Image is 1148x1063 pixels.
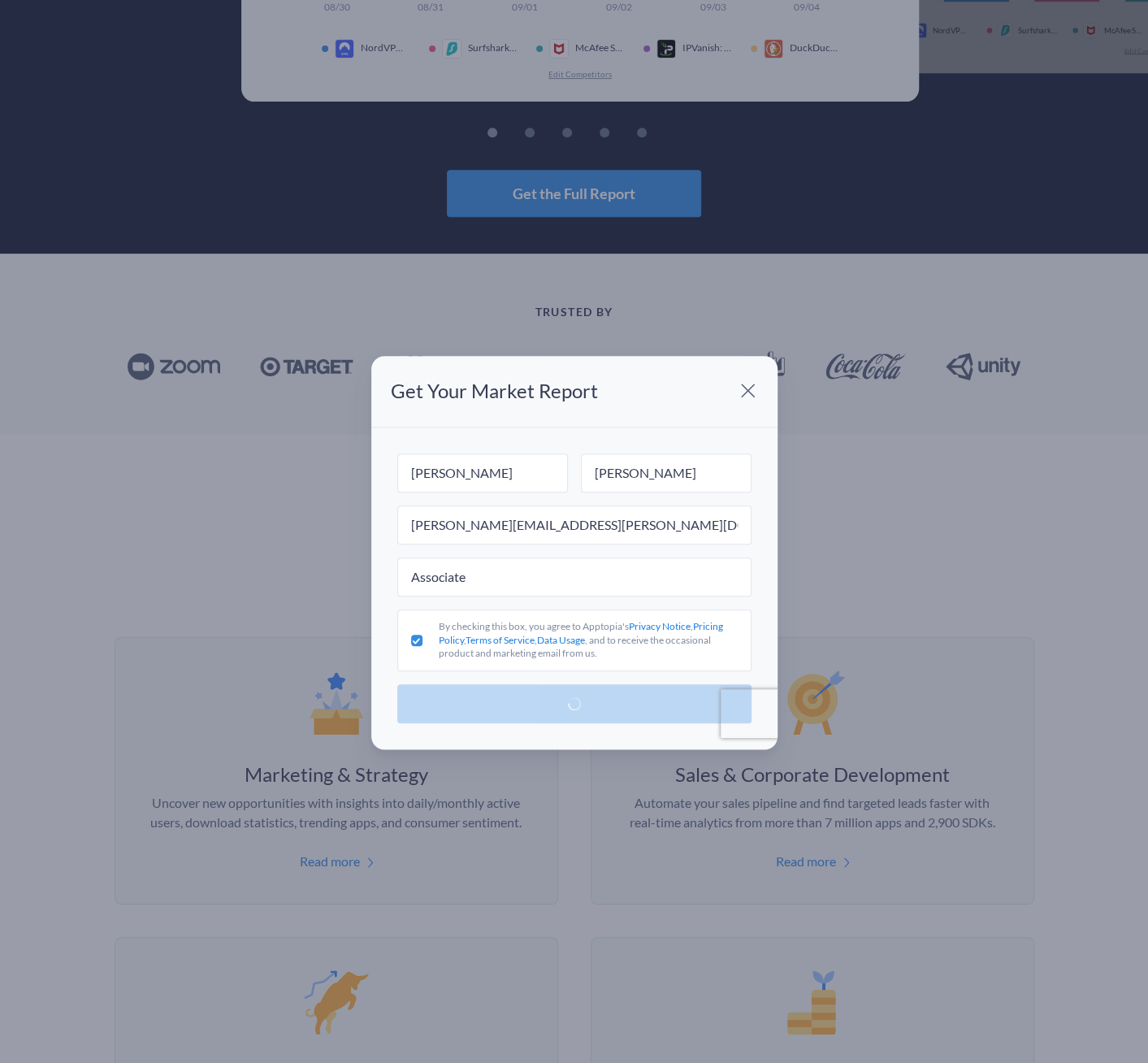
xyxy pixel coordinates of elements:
[581,453,752,492] input: Last Name
[439,620,723,660] span: By checking this box, you agree to Apptopia's , , , , and to receive the occasional product and m...
[466,634,535,646] a: Terms of Service
[397,558,752,597] input: Job Title
[629,620,691,632] a: Privacy Notice
[439,620,723,646] a: Pricing Policy
[397,453,568,492] input: First Name
[721,689,929,738] iframe: reCAPTCHA
[411,635,422,646] input: By checking this box, you agree to Apptopia'sPrivacy Notice,Pricing Policy,Terms of Service,Data ...
[537,634,585,646] a: Data Usage
[397,505,752,545] input: Business Email
[391,380,598,401] p: Get Your Market Report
